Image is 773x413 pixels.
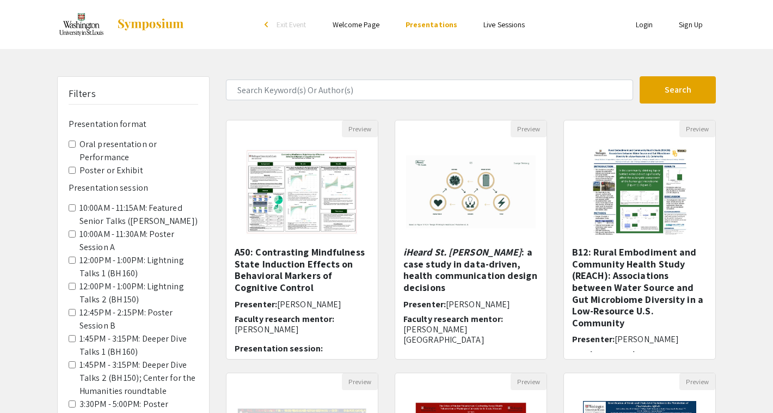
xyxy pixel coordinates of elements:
button: Preview [679,120,715,137]
img: <p>A50: Contrasting Mindfulness State Induction Effects on Behavioral Markers of Cognitive Contro... [235,137,369,246]
div: Open Presentation <p>A50: Contrasting Mindfulness State Induction Effects on Behavioral Markers o... [226,120,378,360]
img: Symposium by ForagerOne [116,18,185,31]
a: Live Sessions [483,20,525,29]
iframe: Chat [8,364,46,405]
label: 1:45PM - 3:15PM: Deeper Dive Talks 2 (BH 150); Center for the Humanities roundtable [79,359,198,398]
label: Poster or Exhibit [79,164,143,177]
div: Open Presentation <p>B12: Rural Embodiment and Community Health Study (REACH): Associations betwe... [563,120,716,360]
label: 10:00AM - 11:15AM: Featured Senior Talks ([PERSON_NAME]) [79,202,198,228]
button: Search [640,76,716,104]
span: Exit Event [277,20,306,29]
label: 12:00PM - 1:00PM: Lightning Talks 2 (BH 150) [79,280,198,306]
label: 12:45PM - 2:15PM: Poster Session B [79,306,198,332]
label: 1:45PM - 3:15PM: Deeper Dive Talks 1 (BH 160) [79,332,198,359]
img: <p><em style="color: rgb(0, 0, 0);">iHeard St. Louis</em><span style="color: rgb(0, 0, 0);">: a c... [395,144,547,239]
p: [PERSON_NAME] [235,324,370,335]
img: Spring 2024 Undergraduate Research Symposium [57,11,106,38]
div: Open Presentation <p><em style="color: rgb(0, 0, 0);">iHeard St. Louis</em><span style="color: rg... [395,120,547,360]
span: Faculty research mentor: [403,313,503,325]
label: 12:00PM - 1:00PM: Lightning Talks 1 (BH 160) [79,254,198,280]
h6: Presenter: [235,299,370,309]
h5: A50: Contrasting Mindfulness State Induction Effects on Behavioral Markers of Cognitive Control [235,246,370,293]
button: Preview [679,373,715,390]
div: arrow_back_ios [265,21,271,28]
h5: : a case study in data-driven, health communication design decisions [403,246,538,293]
h6: Presenter: [403,299,538,309]
label: 10:00AM - 11:30AM: Poster Session A [79,228,198,254]
p: [PERSON_NAME][GEOGRAPHIC_DATA] [403,324,538,345]
h5: B12: Rural Embodiment and Community Health Study (REACH): Associations between Water Source and G... [572,246,707,329]
a: Sign Up [679,20,703,29]
span: Faculty research mentor: [572,349,672,360]
h5: Filters [69,88,96,100]
button: Preview [342,120,378,137]
a: Spring 2024 Undergraduate Research Symposium [57,11,185,38]
label: Oral presentation or Performance [79,138,198,164]
span: [PERSON_NAME] [446,299,510,310]
button: Preview [511,120,547,137]
img: <p>B12: Rural Embodiment and Community Health Study (REACH): Associations between Water Source an... [581,137,698,246]
button: Preview [511,373,547,390]
h6: Presentation session [69,183,198,193]
em: iHeard St. [PERSON_NAME] [403,246,522,258]
span: [PERSON_NAME] [277,299,341,310]
span: Faculty research mentor: [235,313,334,325]
a: Login [636,20,653,29]
a: Welcome Page [333,20,379,29]
button: Preview [342,373,378,390]
span: [PERSON_NAME] [615,333,679,345]
a: Presentations [406,20,457,29]
span: Presentation session: [235,343,323,354]
input: Search Keyword(s) Or Author(s) [226,80,633,100]
h6: Presentation format [69,119,198,129]
h6: Presenter: [572,334,707,344]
